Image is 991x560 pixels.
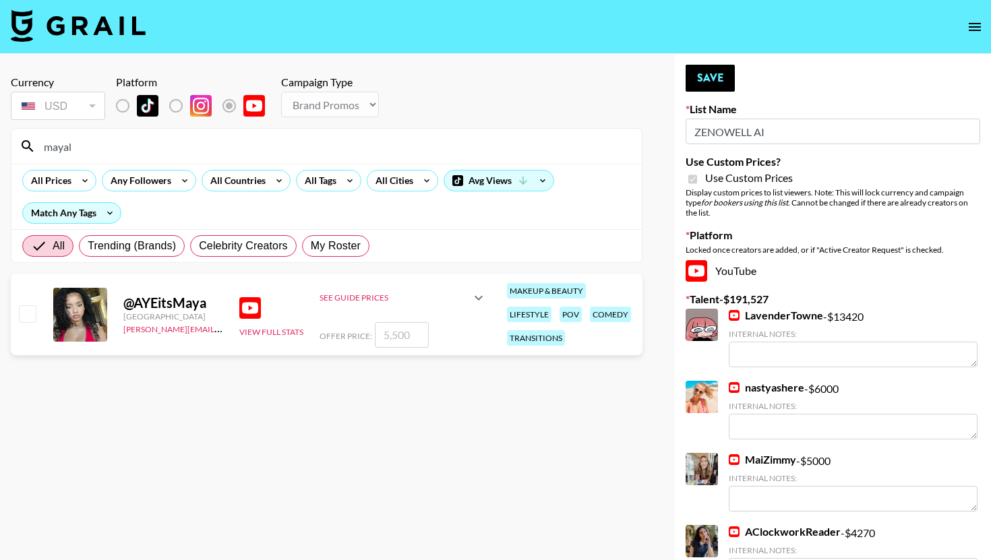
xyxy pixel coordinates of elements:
[199,238,288,254] span: Celebrity Creators
[729,453,796,466] a: MaiZimmy
[961,13,988,40] button: open drawer
[123,294,223,311] div: @ AYEitsMaya
[686,292,980,306] label: Talent - $ 191,527
[729,309,823,322] a: LavenderTowne
[320,292,471,303] div: See Guide Prices
[686,65,735,92] button: Save
[729,329,978,339] div: Internal Notes:
[88,238,176,254] span: Trending (Brands)
[137,95,158,117] img: TikTok
[590,307,631,322] div: comedy
[729,454,740,465] img: YouTube
[686,260,707,282] img: YouTube
[729,525,841,538] a: AClockworkReader
[102,170,174,191] div: Any Followers
[686,260,980,282] div: YouTube
[239,297,261,319] img: YouTube
[23,203,121,223] div: Match Any Tags
[729,309,978,367] div: - $ 13420
[686,155,980,168] label: Use Custom Prices?
[375,322,429,348] input: 5,500
[686,102,980,116] label: List Name
[243,95,265,117] img: YouTube
[367,170,416,191] div: All Cities
[507,330,565,346] div: transitions
[729,401,978,411] div: Internal Notes:
[311,238,361,254] span: My Roster
[123,311,223,321] div: [GEOGRAPHIC_DATA]
[729,381,804,394] a: nastyashere
[729,526,740,537] img: YouTube
[729,310,740,321] img: YouTube
[116,75,276,89] div: Platform
[560,307,582,322] div: pov
[123,321,323,334] a: [PERSON_NAME][EMAIL_ADDRESS][DOMAIN_NAME]
[36,135,634,157] input: Search by User Name
[686,245,980,255] div: Locked once creators are added, or if "Active Creator Request" is checked.
[729,545,978,555] div: Internal Notes:
[320,282,487,314] div: See Guide Prices
[281,75,379,89] div: Campaign Type
[11,89,105,123] div: Currency is locked to USD
[116,92,276,120] div: List locked to YouTube.
[729,381,978,439] div: - $ 6000
[53,238,65,254] span: All
[686,228,980,242] label: Platform
[729,453,978,511] div: - $ 5000
[701,197,788,208] em: for bookers using this list
[686,187,980,218] div: Display custom prices to list viewers. Note: This will lock currency and campaign type . Cannot b...
[202,170,268,191] div: All Countries
[13,94,102,118] div: USD
[507,307,551,322] div: lifestyle
[11,75,105,89] div: Currency
[297,170,339,191] div: All Tags
[11,9,146,42] img: Grail Talent
[729,473,978,483] div: Internal Notes:
[320,331,372,341] span: Offer Price:
[705,171,793,185] span: Use Custom Prices
[190,95,212,117] img: Instagram
[507,283,586,299] div: makeup & beauty
[444,170,553,191] div: Avg Views
[729,382,740,393] img: YouTube
[23,170,74,191] div: All Prices
[239,327,303,337] button: View Full Stats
